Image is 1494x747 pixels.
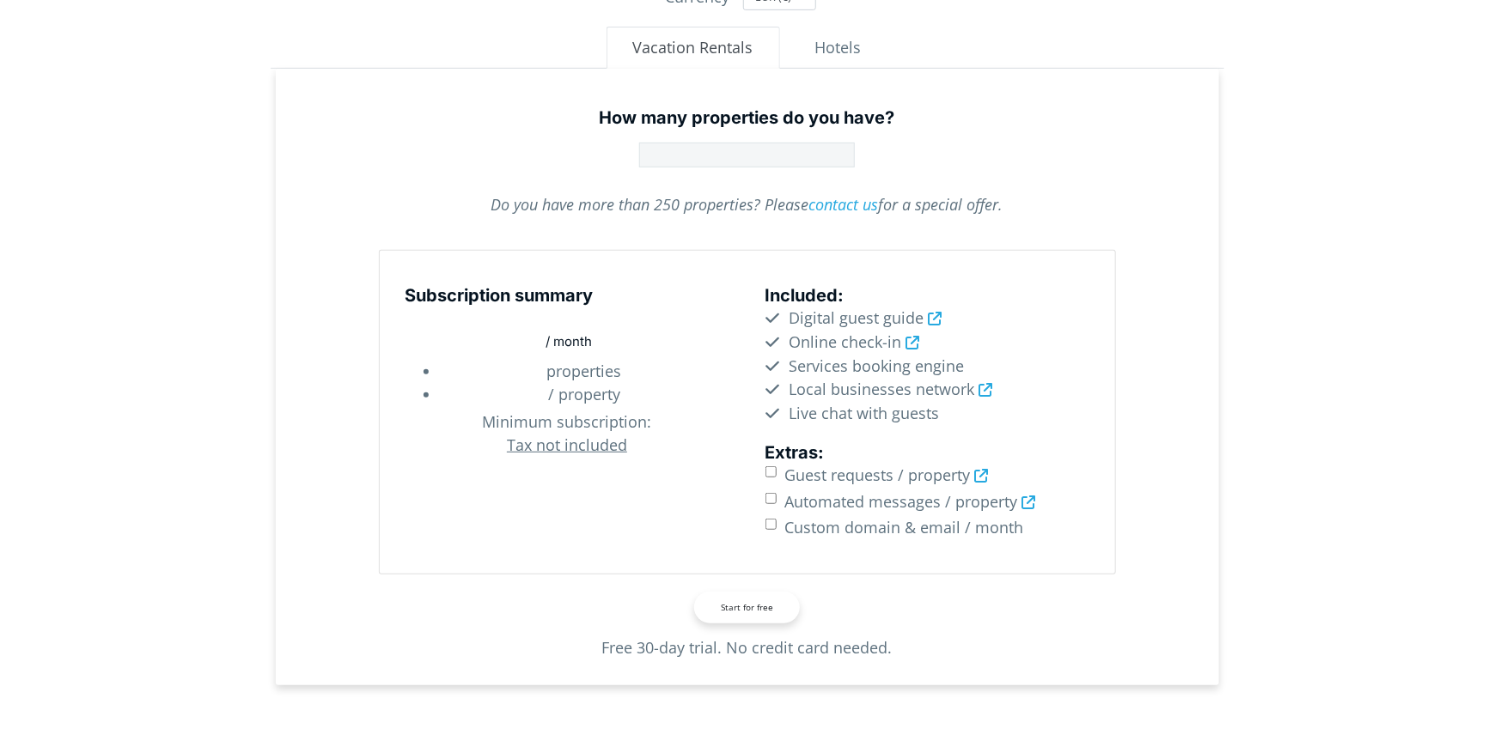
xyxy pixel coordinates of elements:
span: / month [546,333,593,349]
span: / property [898,465,970,485]
span: Automated messages [784,491,941,512]
span: Start for free [721,601,773,613]
span: / property [945,491,1017,512]
span: Minimum subscription [483,411,648,432]
h5: Subscription summary [406,285,729,307]
span: Services booking engine [790,355,965,376]
span: Included [765,285,838,306]
button: Hotels [789,27,888,69]
h5: How many properties do you have? [379,107,1116,129]
span: : [406,410,729,434]
span: Free 30-day trial. No credit card needed. [602,637,893,658]
u: Tax not included [507,434,627,455]
h5: : [765,442,1089,464]
span: / month [965,517,1023,537]
p: Do you have more than 250 properties? Please for a special offer. [379,193,1116,216]
a: contact us [809,194,879,215]
span: Guest requests [784,465,893,485]
span: properties [547,361,622,381]
span: Custom domain & email [784,517,960,537]
span: Extras [765,442,819,463]
span: Live chat with guests [790,403,940,423]
a: Start for free [694,592,800,623]
button: Vacation Rentals [607,27,780,69]
h5: : [765,285,1089,307]
span: Local businesses network [790,379,975,399]
span: Digital guest guide [790,307,924,328]
span: Online check-in [790,331,902,352]
span: / property [548,384,620,404]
